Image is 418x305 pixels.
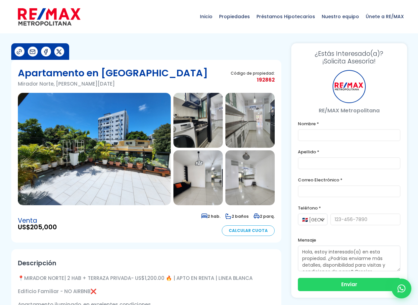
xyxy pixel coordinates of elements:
[18,80,208,88] p: Mirador Norte, [PERSON_NAME][DATE]
[298,50,400,65] h3: ¡Solicita Asesoría!
[225,213,249,219] span: 2 baños
[18,217,57,224] span: Venta
[298,236,400,244] label: Mensaje
[333,70,366,103] div: RE/MAX Metropolitana
[173,93,223,148] img: Apartamento en Mirador Norte
[18,7,80,27] img: remax-metropolitana-logo
[173,150,223,205] img: Apartamento en Mirador Norte
[18,224,57,231] span: US$
[298,246,400,271] textarea: Hola, estoy interesado(a) en esta propiedad. ¿Podrías enviarme más detalles, disponibilidad para ...
[42,48,49,55] img: Compartir
[298,278,400,291] button: Enviar
[18,93,171,205] img: Apartamento en Mirador Norte
[18,287,275,295] p: Edificio Familiar - NO AIRBNB❌
[18,256,275,271] h2: Descripción
[222,225,275,236] a: Calcular Cuota
[330,213,400,225] input: 123-456-7890
[298,204,400,212] label: Teléfono *
[231,71,275,76] span: Código de propiedad:
[298,50,400,57] span: ¿Estás Interesado(a)?
[231,76,275,84] span: 192862
[18,274,275,282] p: 📍MIRADOR NORTE| 2 HAB + TERRAZA PRIVADA- US$1,200.00 🔥 | APTO EN RENTA | LINEA BLANCA
[253,7,318,26] span: Préstamos Hipotecarios
[298,106,400,115] p: RE/MAX Metropolitana
[18,66,208,80] h1: Apartamento en [GEOGRAPHIC_DATA]
[225,150,275,205] img: Apartamento en Mirador Norte
[197,7,216,26] span: Inicio
[298,120,400,128] label: Nombre *
[16,48,23,55] img: Compartir
[30,223,57,232] span: 205,000
[318,7,362,26] span: Nuestro equipo
[225,93,275,148] img: Apartamento en Mirador Norte
[298,176,400,184] label: Correo Electrónico *
[201,213,220,219] span: 2 hab.
[29,48,36,55] img: Compartir
[216,7,253,26] span: Propiedades
[298,148,400,156] label: Apellido *
[56,48,63,55] img: Compartir
[362,7,407,26] span: Únete a RE/MAX
[254,213,275,219] span: 2 parq.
